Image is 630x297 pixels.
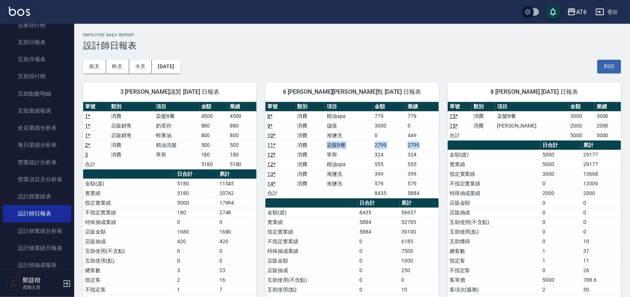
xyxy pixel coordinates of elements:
td: 0 [218,217,257,227]
td: 海鹽洗 [325,131,373,140]
td: 5000 [595,131,621,140]
td: 客單價 [448,275,541,285]
td: 總客數 [83,265,175,275]
td: 13668 [582,169,621,179]
th: 類別 [471,102,495,112]
td: 2 [541,285,581,294]
td: 16 [218,275,257,285]
button: [DATE] [152,60,180,73]
td: 互助使用(點) [83,256,175,265]
td: 5000 [568,131,595,140]
th: 累計 [582,141,621,150]
td: 消費 [295,111,325,121]
td: 互助獲得 [448,237,541,246]
td: [PERSON_NAME] [495,121,568,131]
table: a dense table [265,102,439,198]
th: 累計 [400,198,439,208]
td: 29177 [582,159,621,169]
table: a dense table [83,102,257,169]
a: 營業統計分析表 [3,154,71,171]
td: 0 [358,285,399,294]
td: 金額(虛) [448,150,541,159]
td: 0 [175,217,217,227]
span: 6 [PERSON_NAME][PERSON_NAME]甄 [DATE] 日報表 [274,88,430,96]
td: 3000 [568,111,595,121]
button: 列印 [597,60,621,73]
td: 消費 [295,169,325,179]
td: 0 [175,256,217,265]
td: 店販銷售 [109,121,154,131]
th: 金額 [568,102,595,112]
td: 399 [373,169,406,179]
td: 5884 [358,227,399,237]
a: 設計師業績表 [3,188,71,205]
td: 880 [228,121,257,131]
td: 6185 [400,237,439,246]
td: 單剪 [154,150,199,159]
td: 4500 [199,111,228,121]
td: 10 [582,237,621,246]
th: 單號 [265,102,295,112]
td: 500 [199,140,228,150]
th: 單號 [448,102,471,112]
td: 5180 [228,159,257,169]
td: 180 [228,150,257,159]
a: 3 [85,152,88,158]
td: 店販抽成 [448,208,541,217]
td: 579 [373,179,406,188]
a: 互助月報表 [3,51,71,68]
td: 0 [358,256,399,265]
a: 設計師業績分析表 [3,222,71,240]
td: 180 [199,150,228,159]
td: 779 [373,111,406,121]
td: 324 [406,150,439,159]
td: 精油spa [325,111,373,121]
td: 店販金額 [265,256,358,265]
td: 2748 [218,208,257,217]
td: 52785 [400,217,439,227]
td: 實業績 [448,159,541,169]
td: 海鹽洗 [325,179,373,188]
td: 消費 [471,111,495,121]
td: 實業績 [265,217,358,227]
a: 營業項目月分析表 [3,171,71,188]
td: 0 [541,265,581,275]
td: 5000 [175,198,217,208]
td: 合計 [83,159,109,169]
td: 11 [582,256,621,265]
a: 店家排行榜 [3,17,71,34]
td: 779 [406,111,439,121]
td: 特殊抽成業績 [265,246,358,256]
h2: Employee Daily Report [83,33,621,37]
th: 單號 [83,102,109,112]
td: 1 [541,256,581,265]
td: 0 [582,227,621,237]
button: 昨天 [106,60,129,73]
td: 555 [373,159,406,169]
td: 0 [541,198,581,208]
a: 設計師日報表 [3,205,71,222]
td: 染髮B餐 [154,111,199,121]
th: 金額 [199,102,228,112]
td: 不指定實業績 [83,208,175,217]
td: 399 [406,169,439,179]
td: 0 [358,265,399,275]
td: 店販金額 [448,198,541,208]
td: 2 [175,275,217,285]
td: 1 [175,285,217,294]
td: 互助使用(不含點) [448,217,541,227]
div: AT6 [576,7,587,17]
td: 324 [373,150,406,159]
td: 消費 [109,140,154,150]
td: 5884 [358,217,399,227]
td: 37 [582,246,621,256]
td: 3 [175,265,217,275]
td: 180 [175,208,217,217]
td: 店販抽成 [83,237,175,246]
td: 總客數 [448,246,541,256]
td: 特殊抽成業績 [448,188,541,198]
a: 設計師抽成報表 [3,257,71,274]
img: Logo [9,7,30,16]
th: 日合計 [358,198,399,208]
td: 2000 [582,188,621,198]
